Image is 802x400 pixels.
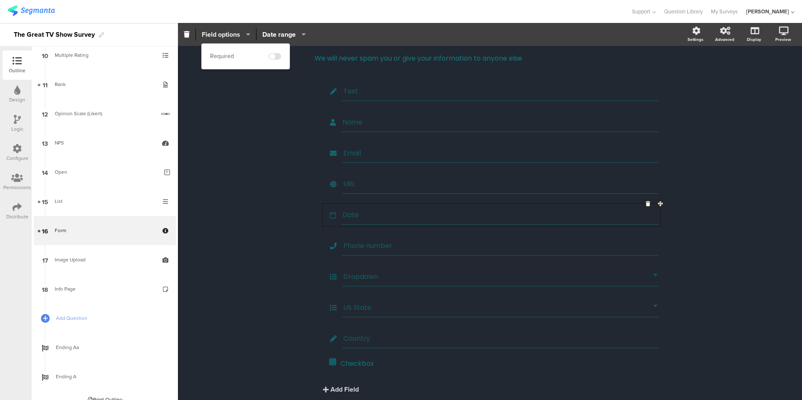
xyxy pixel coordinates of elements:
[210,52,234,61] div: Required
[343,86,657,96] input: Type field title...
[43,80,48,89] span: 11
[55,197,155,205] div: List
[42,167,48,177] span: 14
[42,109,48,118] span: 12
[55,226,155,235] div: Form
[56,314,163,322] span: Add Question
[55,256,155,264] div: Image Upload
[55,109,155,118] div: Opinion Scale (Likert)
[262,30,296,39] span: Date range
[315,53,665,63] div: We will never spam you or give your information to anyone else
[8,5,55,16] img: segmanta logo
[202,30,240,39] span: Field options
[55,139,155,147] div: NPS
[6,154,28,162] div: Configure
[34,274,176,304] a: 18 Info Page
[34,128,176,157] a: 13 NPS
[42,255,48,264] span: 17
[343,210,657,220] input: Type field title...
[42,226,48,235] span: 16
[34,187,176,216] a: 15 List
[56,372,163,381] span: Ending A
[34,70,176,99] a: 11 Rank
[343,271,653,282] input: Type field title...
[262,25,306,43] button: Date range
[775,36,791,43] div: Preview
[201,25,251,43] button: Field options
[34,157,176,187] a: 14 Open
[343,241,657,251] input: Type field title...
[343,333,657,344] input: Type field title...
[323,385,359,394] button: Add Field
[688,36,703,43] div: Settings
[3,184,31,191] div: Permissions
[746,8,789,15] div: [PERSON_NAME]
[56,343,163,352] span: Ending Aa
[632,8,650,15] span: Support
[42,138,48,147] span: 13
[340,358,653,369] p: Checkbox
[343,148,657,158] input: Type field title...
[343,179,657,189] input: Type field title...
[34,245,176,274] a: 17 Image Upload
[9,67,25,74] div: Outline
[42,284,48,294] span: 18
[715,36,734,43] div: Advanced
[34,216,176,245] a: 16 Form
[55,168,158,176] div: Open
[34,99,176,128] a: 12 Opinion Scale (Likert)
[315,34,665,47] p: Form
[747,36,761,43] div: Display
[343,302,653,313] input: Type field title...
[42,197,48,206] span: 15
[55,51,155,59] div: Multiple Rating
[343,117,657,127] input: Type field title...
[11,125,23,133] div: Logic
[14,28,95,41] div: The Great TV Show Survey
[55,285,155,293] div: Info Page
[34,333,176,362] a: Ending Aa
[55,80,155,89] div: Rank
[34,362,176,391] a: Ending A
[9,96,25,104] div: Design
[42,51,48,60] span: 10
[6,213,28,220] div: Distribute
[34,41,176,70] a: 10 Multiple Rating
